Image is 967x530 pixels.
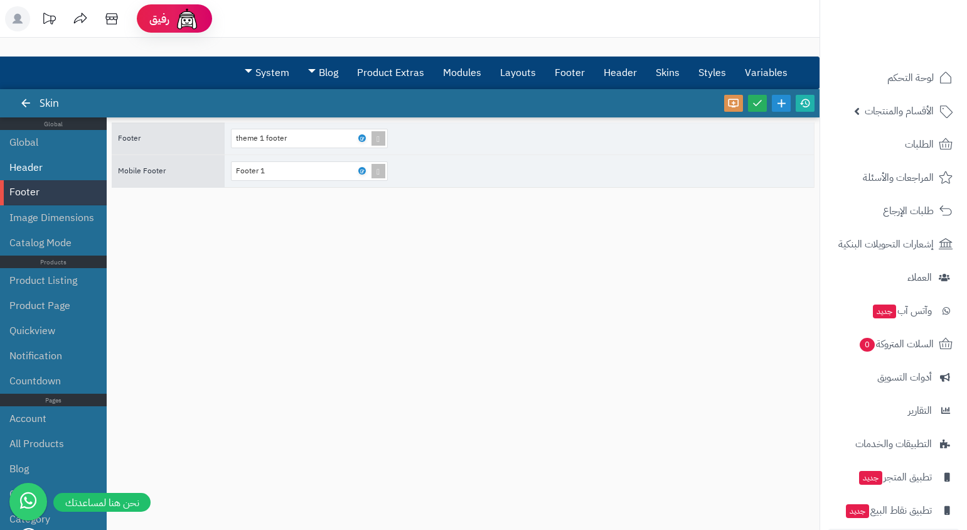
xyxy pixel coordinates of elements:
span: 0 [859,338,875,352]
a: System [235,57,299,89]
span: إشعارات التحويلات البنكية [838,235,934,253]
span: التقارير [908,402,932,419]
a: تطبيق المتجرجديد [828,462,959,492]
span: الأقسام والمنتجات [865,102,934,120]
a: Variables [735,57,797,89]
span: طلبات الإرجاع [883,202,934,220]
a: Blog [299,57,348,89]
div: Footer 1 [236,162,277,180]
a: Header [594,57,646,89]
span: التطبيقات والخدمات [855,435,932,453]
img: logo-2.png [882,26,955,52]
span: Footer [118,132,141,144]
div: theme 1 footer [236,129,299,147]
a: Skins [646,57,689,89]
a: المراجعات والأسئلة [828,163,959,193]
span: تطبيق المتجر [858,468,932,486]
span: المراجعات والأسئلة [863,169,934,187]
div: Skin [23,89,72,117]
a: إشعارات التحويلات البنكية [828,229,959,259]
a: التقارير [828,396,959,426]
a: التطبيقات والخدمات [828,429,959,459]
span: تطبيق نقاط البيع [845,502,932,519]
span: العملاء [907,269,932,286]
span: الطلبات [905,136,934,153]
a: الطلبات [828,129,959,160]
a: لوحة التحكم [828,63,959,93]
a: Modules [434,57,491,89]
span: السلات المتروكة [858,335,934,353]
a: تطبيق نقاط البيعجديد [828,495,959,526]
a: أدوات التسويق [828,362,959,392]
a: Product Extras [348,57,434,89]
a: وآتس آبجديد [828,296,959,326]
a: السلات المتروكة0 [828,329,959,359]
span: جديد [873,305,896,318]
a: تحديثات المنصة [33,6,65,35]
span: جديد [859,471,882,485]
span: لوحة التحكم [887,69,934,87]
span: وآتس آب [872,302,932,320]
span: جديد [846,504,869,518]
span: أدوات التسويق [877,369,932,386]
a: العملاء [828,262,959,293]
img: ai-face.png [174,6,200,31]
a: Footer [545,57,594,89]
span: رفيق [149,11,169,26]
span: Mobile Footer [118,165,166,176]
a: Layouts [491,57,545,89]
a: Styles [689,57,735,89]
a: طلبات الإرجاع [828,196,959,226]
